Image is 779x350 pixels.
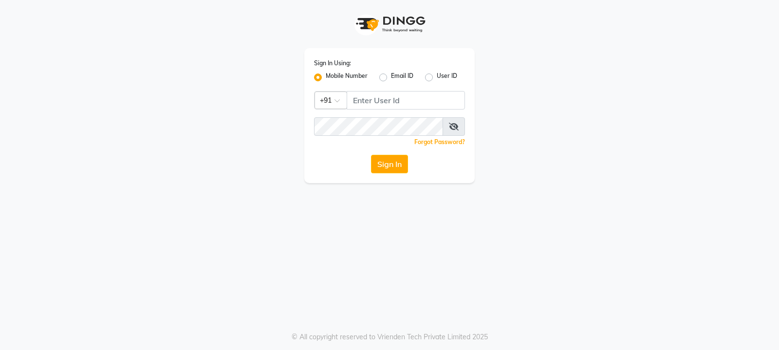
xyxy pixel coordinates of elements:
[414,138,465,146] a: Forgot Password?
[391,72,413,83] label: Email ID
[437,72,457,83] label: User ID
[314,59,351,68] label: Sign In Using:
[326,72,368,83] label: Mobile Number
[351,10,428,38] img: logo1.svg
[371,155,408,173] button: Sign In
[347,91,465,110] input: Username
[314,117,443,136] input: Username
